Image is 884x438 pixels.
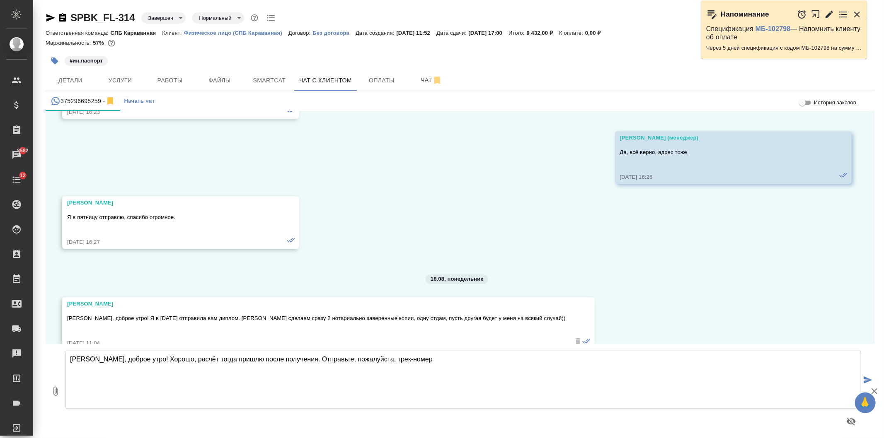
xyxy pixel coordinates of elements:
[64,57,109,64] span: ин.паспорт
[184,30,288,36] p: Физическое лицо (СПБ Караванная)
[431,275,483,283] p: 18.08, понедельник
[412,75,451,85] span: Чат
[51,96,115,106] div: 375296695259 (Елена) - (undefined)
[814,99,856,107] span: История заказов
[852,10,862,19] button: Закрыть
[620,148,823,156] p: Да, всё верно, адрес тоже
[51,75,90,86] span: Детали
[312,30,356,36] p: Без договора
[811,5,821,23] button: Открыть в новой вкладке
[620,173,823,181] div: [DATE] 16:26
[249,12,260,23] button: Доп статусы указывают на важность/срочность заказа
[469,30,509,36] p: [DATE] 17:00
[162,30,184,36] p: Клиент:
[824,10,834,19] button: Редактировать
[100,75,140,86] span: Услуги
[150,75,190,86] span: Работы
[797,10,807,19] button: Отложить
[706,44,862,52] p: Через 5 дней спецификация с кодом МБ-102798 на сумму 2640 RUB будет просрочена
[356,30,396,36] p: Дата создания:
[620,134,823,142] div: [PERSON_NAME] (менеджер)
[46,13,56,23] button: Скопировать ссылку для ЯМессенджера
[70,12,135,23] a: SPBK_FL-314
[106,38,117,48] button: 3416.62 RUB;
[46,52,64,70] button: Добавить тэг
[67,199,270,207] div: [PERSON_NAME]
[145,14,176,22] button: Завершен
[585,30,607,36] p: 0,00 ₽
[249,75,289,86] span: Smartcat
[46,40,93,46] p: Маржинальность:
[46,30,111,36] p: Ответственная команда:
[67,238,270,246] div: [DATE] 16:27
[46,91,875,111] div: simple tabs example
[841,412,861,431] button: Предпросмотр
[838,10,848,19] button: Перейти в todo
[70,57,103,65] p: #ин.паспорт
[200,75,240,86] span: Файлы
[436,30,468,36] p: Дата сдачи:
[124,96,155,106] span: Начать чат
[756,25,791,32] a: МБ-102798
[721,10,769,19] p: Напоминание
[184,29,288,36] a: Физическое лицо (СПБ Караванная)
[111,30,162,36] p: СПБ Караванная
[288,30,313,36] p: Договор:
[706,25,862,41] p: Спецификация — Напомнить клиенту об оплате
[362,75,402,86] span: Оплаты
[67,314,566,322] p: [PERSON_NAME], доброе утро! Я в [DATE] отправила вам диплом. [PERSON_NAME] сделаем сразу 2 нотари...
[265,12,277,24] button: Todo
[855,392,876,413] button: 🙏
[2,144,31,165] a: 8582
[93,40,106,46] p: 57%
[299,75,352,86] span: Чат с клиентом
[559,30,585,36] p: К оплате:
[67,300,566,308] div: [PERSON_NAME]
[397,30,437,36] p: [DATE] 11:52
[432,75,442,85] svg: Отписаться
[858,394,872,412] span: 🙏
[312,29,356,36] a: Без договора
[15,171,31,180] span: 12
[2,169,31,190] a: 12
[12,147,33,155] span: 8582
[196,14,234,22] button: Нормальный
[67,108,270,116] div: [DATE] 16:23
[67,339,566,347] div: [DATE] 11:04
[105,96,115,106] svg: Отписаться
[120,91,159,111] button: Начать чат
[58,13,68,23] button: Скопировать ссылку
[509,30,526,36] p: Итого:
[527,30,559,36] p: 9 432,00 ₽
[141,12,186,24] div: Завершен
[67,213,270,221] p: Я в пятницу отправлю, спасибо огромное.
[192,12,244,24] div: Завершен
